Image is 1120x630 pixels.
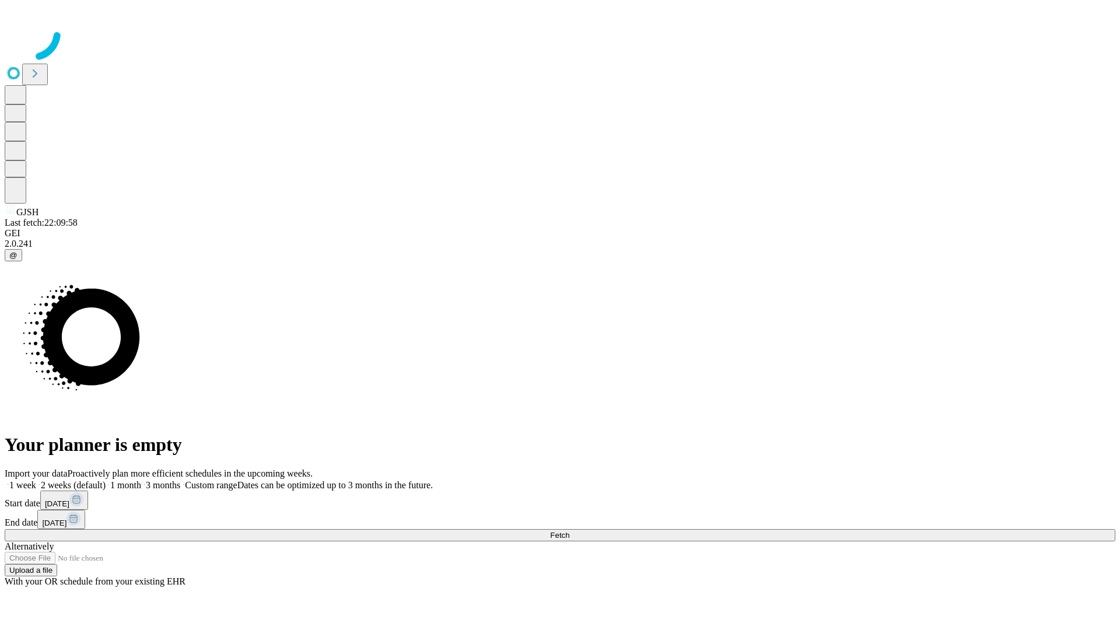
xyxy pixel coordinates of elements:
[550,531,569,540] span: Fetch
[45,499,69,508] span: [DATE]
[5,468,68,478] span: Import your data
[41,480,106,490] span: 2 weeks (default)
[68,468,313,478] span: Proactively plan more efficient schedules in the upcoming weeks.
[5,529,1115,541] button: Fetch
[16,207,38,217] span: GJSH
[5,434,1115,456] h1: Your planner is empty
[37,510,85,529] button: [DATE]
[5,491,1115,510] div: Start date
[5,510,1115,529] div: End date
[146,480,180,490] span: 3 months
[5,541,54,551] span: Alternatively
[110,480,141,490] span: 1 month
[5,218,78,228] span: Last fetch: 22:09:58
[5,564,57,576] button: Upload a file
[9,480,36,490] span: 1 week
[5,249,22,261] button: @
[237,480,433,490] span: Dates can be optimized up to 3 months in the future.
[5,576,185,586] span: With your OR schedule from your existing EHR
[5,239,1115,249] div: 2.0.241
[5,228,1115,239] div: GEI
[42,519,66,527] span: [DATE]
[9,251,17,260] span: @
[185,480,237,490] span: Custom range
[40,491,88,510] button: [DATE]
